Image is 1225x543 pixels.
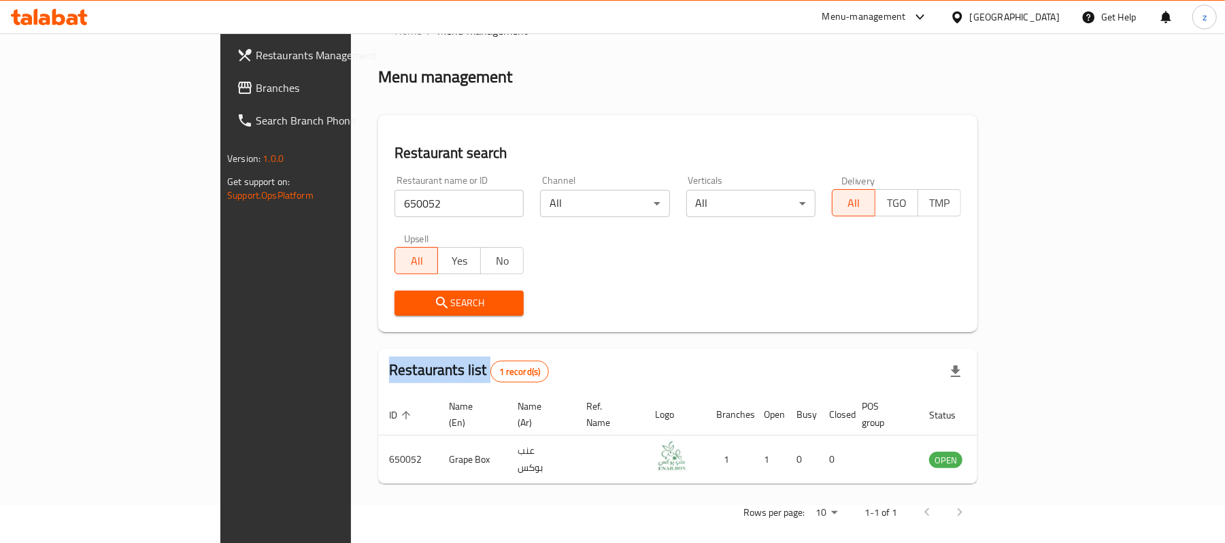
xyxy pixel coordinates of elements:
label: Upsell [404,233,429,243]
span: All [838,193,870,213]
td: 1 [705,435,753,484]
span: Version: [227,150,261,167]
span: Menu management [437,22,528,39]
div: All [540,190,669,217]
span: 1.0.0 [263,150,284,167]
span: No [486,251,518,271]
span: ID [389,407,415,423]
h2: Menu management [378,66,512,88]
span: Name (Ar) [518,398,559,431]
td: 0 [786,435,818,484]
th: Logo [644,394,705,435]
a: Search Branch Phone [226,104,425,137]
label: Delivery [841,176,875,185]
td: 0 [818,435,851,484]
div: Menu-management [822,9,906,25]
button: TGO [875,189,918,216]
span: 1 record(s) [491,365,549,378]
button: Search [395,291,524,316]
button: No [480,247,524,274]
a: Restaurants Management [226,39,425,71]
span: Ref. Name [586,398,628,431]
p: Rows per page: [743,504,805,521]
div: [GEOGRAPHIC_DATA] [970,10,1060,24]
span: Branches [256,80,414,96]
span: TMP [924,193,956,213]
p: 1-1 of 1 [865,504,897,521]
li: / [427,22,432,39]
span: z [1203,10,1207,24]
button: Yes [437,247,481,274]
input: Search for restaurant name or ID.. [395,190,524,217]
button: TMP [918,189,961,216]
td: عنب بوكس [507,435,575,484]
h2: Restaurants list [389,360,549,382]
span: Yes [443,251,475,271]
span: Name (En) [449,398,490,431]
div: Rows per page: [810,503,843,523]
h2: Restaurant search [395,143,961,163]
button: All [832,189,875,216]
div: Total records count [490,361,550,382]
img: Grape Box [655,440,689,474]
th: Busy [786,394,818,435]
span: Search [405,295,513,312]
span: Status [929,407,973,423]
span: Restaurants Management [256,47,414,63]
td: Grape Box [438,435,507,484]
div: All [686,190,816,217]
table: enhanced table [378,394,1037,484]
th: Closed [818,394,851,435]
a: Support.OpsPlatform [227,186,314,204]
button: All [395,247,438,274]
span: OPEN [929,452,962,468]
div: Export file [939,355,972,388]
span: TGO [881,193,913,213]
th: Branches [705,394,753,435]
td: 1 [753,435,786,484]
span: All [401,251,433,271]
span: POS group [862,398,902,431]
a: Branches [226,71,425,104]
span: Get support on: [227,173,290,191]
span: Search Branch Phone [256,112,414,129]
th: Open [753,394,786,435]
